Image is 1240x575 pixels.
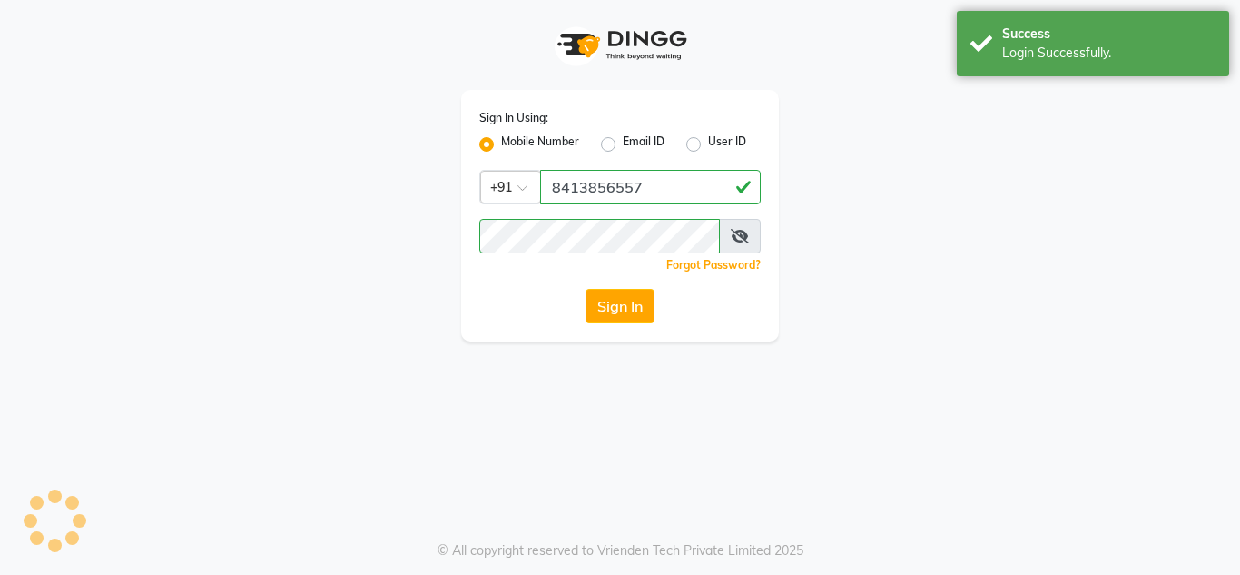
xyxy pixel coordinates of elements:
div: Login Successfully. [1002,44,1215,63]
label: Sign In Using: [479,110,548,126]
label: Email ID [623,134,664,155]
label: Mobile Number [501,134,579,155]
a: Forgot Password? [666,258,761,272]
label: User ID [708,134,746,155]
input: Username [479,219,720,253]
img: logo1.svg [547,18,693,72]
button: Sign In [586,289,654,323]
div: Success [1002,25,1215,44]
input: Username [540,170,761,204]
